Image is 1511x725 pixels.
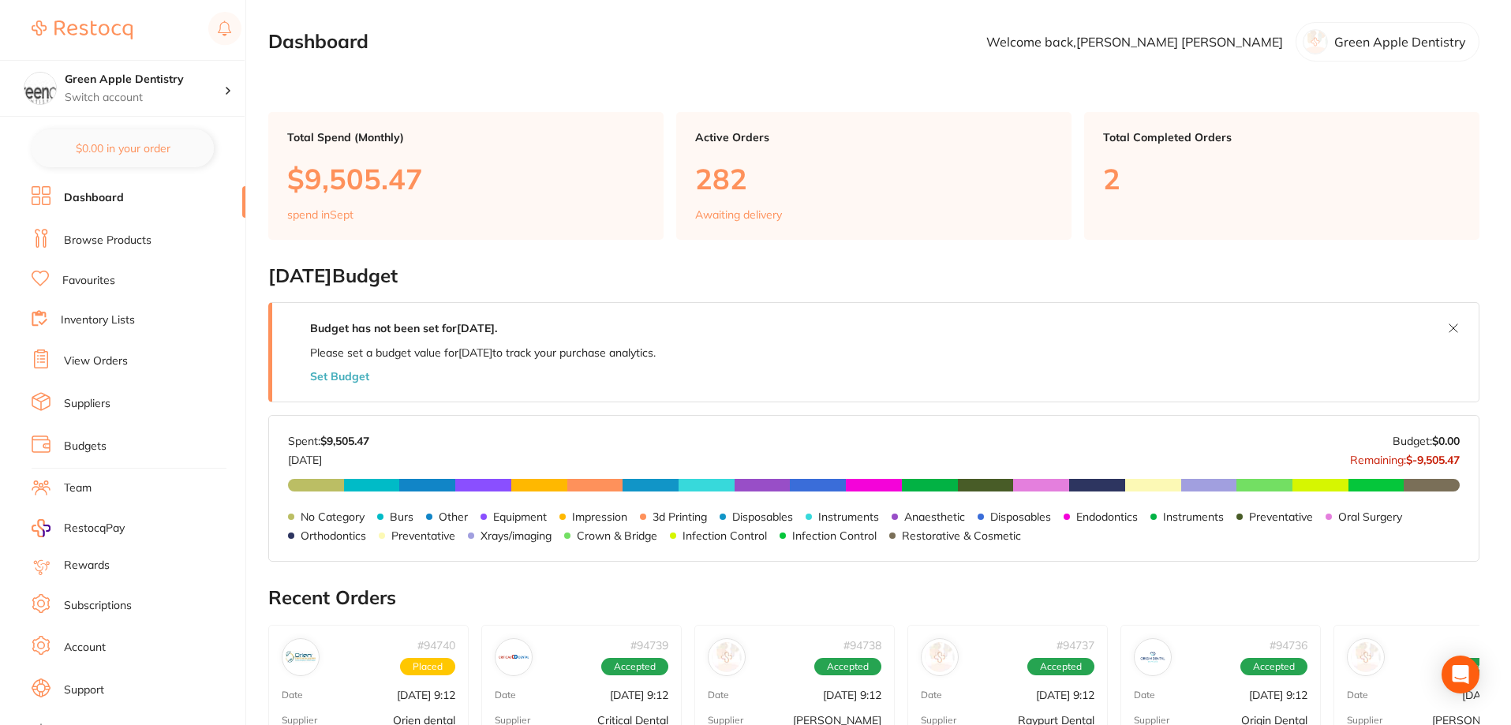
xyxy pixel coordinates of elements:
a: Favourites [62,273,115,289]
p: spend in Sept [287,208,353,221]
p: Infection Control [683,529,767,542]
p: Date [921,689,942,701]
img: Green Apple Dentistry [24,73,56,104]
span: Accepted [814,658,881,675]
p: Infection Control [792,529,877,542]
p: Crown & Bridge [577,529,657,542]
div: Open Intercom Messenger [1442,656,1479,693]
p: Budget: [1393,435,1460,447]
a: Active Orders282Awaiting delivery [676,112,1072,240]
p: Total Completed Orders [1103,131,1461,144]
a: Total Completed Orders2 [1084,112,1479,240]
p: # 94739 [630,639,668,652]
p: Date [1347,689,1368,701]
p: [DATE] 9:12 [1249,689,1307,701]
p: Anaesthetic [904,510,965,523]
span: RestocqPay [64,521,125,536]
img: Origin Dental [1138,642,1168,672]
a: Restocq Logo [32,12,133,48]
p: Remaining: [1350,447,1460,466]
p: Burs [390,510,413,523]
p: Switch account [65,90,224,106]
p: Impression [572,510,627,523]
p: [DATE] 9:12 [397,689,455,701]
strong: $-9,505.47 [1406,453,1460,467]
span: Placed [400,658,455,675]
a: View Orders [64,353,128,369]
p: # 94736 [1270,639,1307,652]
p: Awaiting delivery [695,208,782,221]
p: # 94738 [843,639,881,652]
h4: Green Apple Dentistry [65,72,224,88]
p: Date [708,689,729,701]
img: Restocq Logo [32,21,133,39]
a: Dashboard [64,190,124,206]
p: $9,505.47 [287,163,645,195]
p: Oral Surgery [1338,510,1402,523]
img: Orien dental [286,642,316,672]
p: Equipment [493,510,547,523]
img: Raypurt Dental [925,642,955,672]
strong: $9,505.47 [320,434,369,448]
p: Total Spend (Monthly) [287,131,645,144]
a: Browse Products [64,233,151,249]
p: Preventative [1249,510,1313,523]
p: No Category [301,510,365,523]
a: Budgets [64,439,107,454]
img: Henry Schein Halas [1351,642,1381,672]
strong: $0.00 [1432,434,1460,448]
p: Endodontics [1076,510,1138,523]
span: Accepted [601,658,668,675]
h2: Dashboard [268,31,368,53]
a: Total Spend (Monthly)$9,505.47spend inSept [268,112,664,240]
p: [DATE] 9:12 [1036,689,1094,701]
span: Accepted [1240,658,1307,675]
p: Date [495,689,516,701]
p: # 94737 [1057,639,1094,652]
a: RestocqPay [32,519,125,537]
p: 3d Printing [653,510,707,523]
p: [DATE] 9:12 [823,689,881,701]
p: Date [282,689,303,701]
img: Critical Dental [499,642,529,672]
a: Account [64,640,106,656]
p: Green Apple Dentistry [1334,35,1466,49]
p: [DATE] 9:12 [610,689,668,701]
p: Date [1134,689,1155,701]
p: Welcome back, [PERSON_NAME] [PERSON_NAME] [986,35,1283,49]
a: Support [64,682,104,698]
p: 2 [1103,163,1461,195]
span: Accepted [1027,658,1094,675]
h2: [DATE] Budget [268,265,1479,287]
a: Subscriptions [64,598,132,614]
a: Team [64,480,92,496]
button: Set Budget [310,370,369,383]
p: Active Orders [695,131,1053,144]
p: Instruments [1163,510,1224,523]
a: Suppliers [64,396,110,412]
p: Instruments [818,510,879,523]
img: Adam Dental [712,642,742,672]
p: Other [439,510,468,523]
p: Please set a budget value for [DATE] to track your purchase analytics. [310,346,656,359]
p: [DATE] [288,447,369,466]
p: Disposables [732,510,793,523]
h2: Recent Orders [268,587,1479,609]
button: $0.00 in your order [32,129,214,167]
strong: Budget has not been set for [DATE] . [310,321,497,335]
p: Disposables [990,510,1051,523]
p: Preventative [391,529,455,542]
img: RestocqPay [32,519,50,537]
p: Xrays/imaging [481,529,552,542]
a: Inventory Lists [61,312,135,328]
p: Spent: [288,435,369,447]
p: # 94740 [417,639,455,652]
p: 282 [695,163,1053,195]
p: Orthodontics [301,529,366,542]
a: Rewards [64,558,110,574]
p: Restorative & Cosmetic [902,529,1021,542]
